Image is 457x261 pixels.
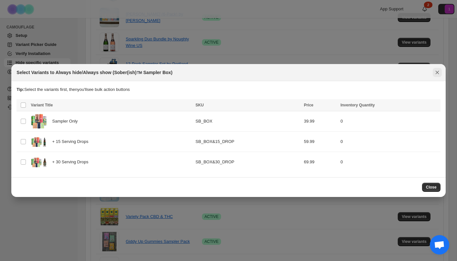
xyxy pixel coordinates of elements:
[31,134,47,150] img: July_29th_trial.jpg
[31,113,47,129] img: July_29th_Launch.jpg
[17,69,173,76] h2: Select Variants to Always hide/Always show (Sober(ish)™️ Sampler Box)
[430,235,449,255] a: Open chat
[52,138,92,145] span: + 15 Serving Drops
[194,132,302,152] td: SB_BOX&15_DROP
[31,103,53,107] span: Variant Title
[340,103,375,107] span: Inventory Quantity
[31,154,47,170] img: July_29th_drops.jpg
[302,111,339,132] td: 39.99
[194,111,302,132] td: SB_BOX
[52,118,81,125] span: Sampler Only
[17,86,440,93] p: Select the variants first, then you'll see bulk action buttons
[195,103,204,107] span: SKU
[302,152,339,172] td: 69.99
[17,87,24,92] strong: Tip:
[302,132,339,152] td: 59.99
[52,159,92,165] span: + 30 Serving Drops
[426,185,437,190] span: Close
[339,111,440,132] td: 0
[433,68,442,77] button: Close
[422,183,440,192] button: Close
[339,152,440,172] td: 0
[339,132,440,152] td: 0
[194,152,302,172] td: SB_BOX&30_DROP
[304,103,313,107] span: Price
